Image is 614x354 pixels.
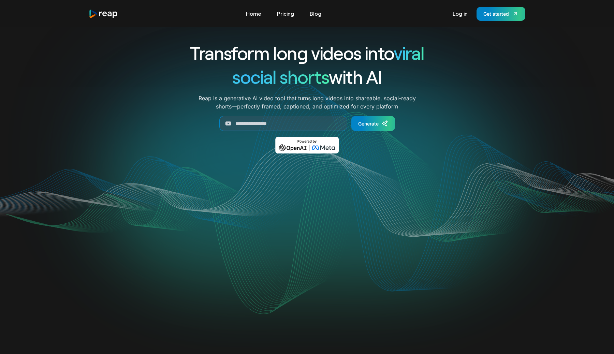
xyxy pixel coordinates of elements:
span: social shorts [232,65,329,88]
a: Generate [351,116,395,131]
a: home [89,9,118,18]
a: Log in [449,8,471,19]
a: Home [243,8,265,19]
p: Reap is a generative AI video tool that turns long videos into shareable, social-ready shorts—per... [199,94,416,110]
a: Pricing [274,8,297,19]
div: Generate [358,120,379,127]
form: Generate Form [165,116,449,131]
video: Your browser does not support the video tag. [170,163,444,301]
img: Powered by OpenAI & Meta [275,137,339,153]
span: viral [394,42,424,64]
img: reap logo [89,9,118,18]
div: Get started [483,10,509,17]
a: Blog [306,8,325,19]
h1: with AI [165,65,449,89]
a: Get started [477,7,525,21]
h1: Transform long videos into [165,41,449,65]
